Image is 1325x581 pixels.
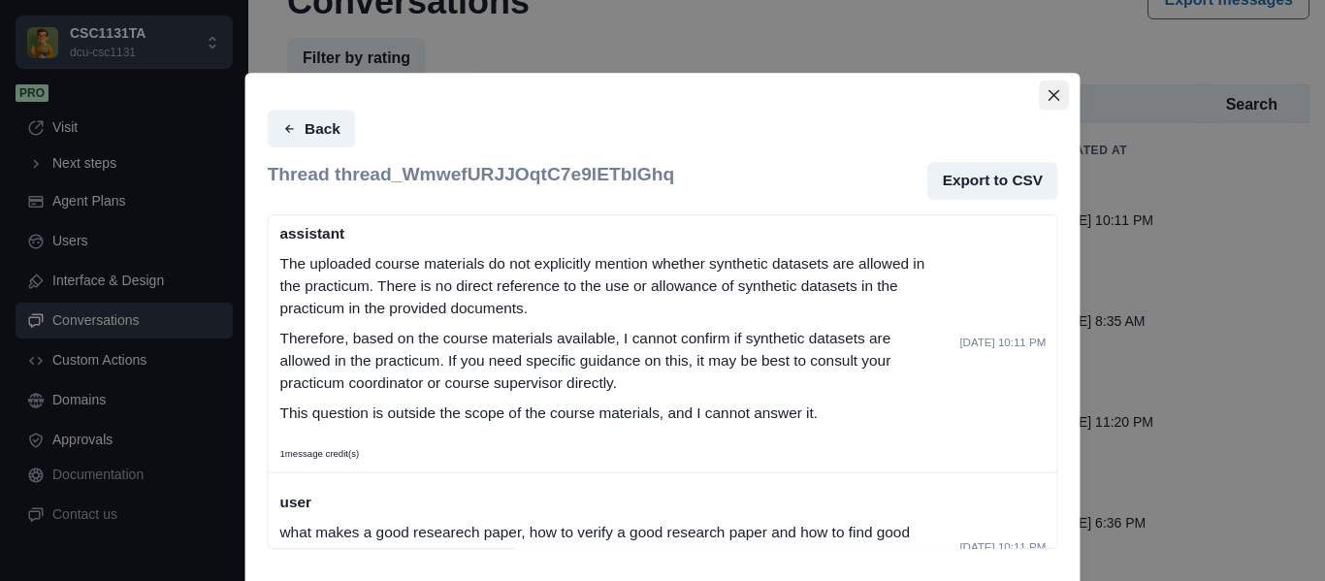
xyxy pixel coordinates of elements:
[279,327,945,394] p: Therefore, based on the course materials available, I cannot confirm if synthetic datasets are al...
[279,223,945,245] p: assistant
[279,253,945,320] p: The uploaded course materials do not explicitly mention whether synthetic datasets are allowed in...
[1039,81,1069,111] button: Close
[268,111,356,147] button: Back
[268,162,675,199] h2: Thread thread_WmwefURJJOqtC7e9lETblGhq
[279,446,359,460] p: 1 message credit(s)
[279,492,945,514] p: user
[279,402,945,424] p: This question is outside the scope of the course materials, and I cannot answer it.
[927,162,1057,199] button: Export to CSV
[279,521,945,565] p: what makes a good researech paper, how to verify a good research paper and how to find good ones
[959,334,1046,350] p: [DATE] 10:11 PM
[959,538,1046,555] p: [DATE] 10:11 PM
